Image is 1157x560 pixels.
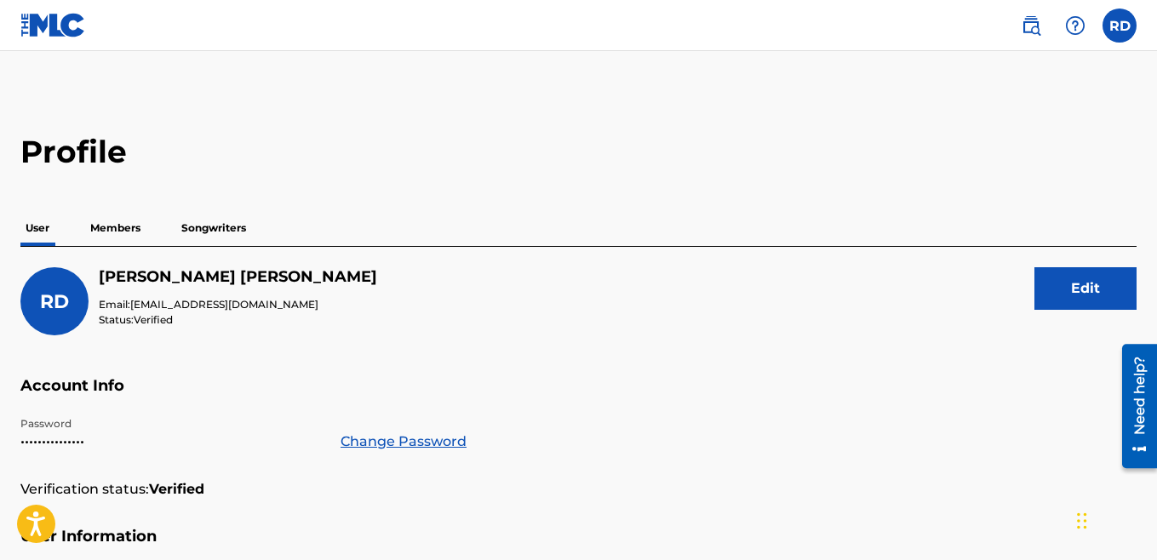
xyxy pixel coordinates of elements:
[149,479,204,500] strong: Verified
[20,416,320,431] p: Password
[1021,15,1041,36] img: search
[341,431,467,452] a: Change Password
[40,290,69,313] span: RD
[20,431,320,452] p: •••••••••••••••
[1058,9,1092,43] div: Help
[20,133,1137,171] h2: Profile
[1072,478,1157,560] iframe: Chat Widget
[85,210,146,246] p: Members
[99,297,377,312] p: Email:
[20,376,1137,416] h5: Account Info
[20,210,54,246] p: User
[20,13,86,37] img: MLC Logo
[134,313,173,326] span: Verified
[1065,15,1085,36] img: help
[130,298,318,311] span: [EMAIL_ADDRESS][DOMAIN_NAME]
[1103,9,1137,43] div: User Menu
[20,479,149,500] p: Verification status:
[1014,9,1048,43] a: Public Search
[1109,338,1157,475] iframe: Resource Center
[99,312,377,328] p: Status:
[1034,267,1137,310] button: Edit
[99,267,377,287] h5: Ray Dillard
[176,210,251,246] p: Songwriters
[1077,495,1087,546] div: Drag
